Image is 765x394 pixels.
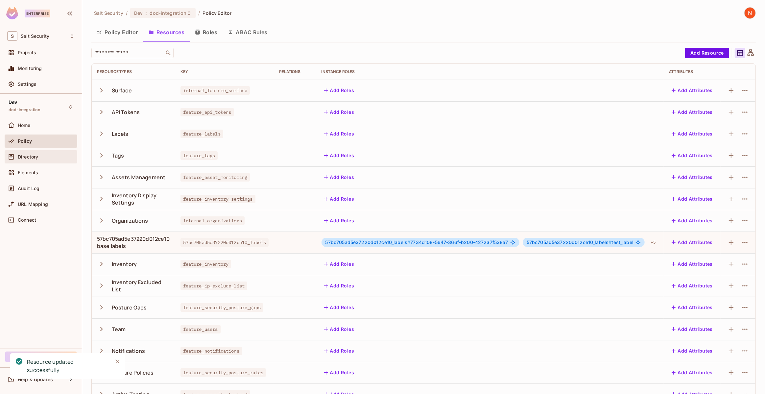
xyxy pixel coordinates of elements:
[669,259,715,269] button: Add Attributes
[112,152,124,159] div: Tags
[25,10,50,17] div: Enterprise
[322,367,357,378] button: Add Roles
[669,237,715,248] button: Add Attributes
[112,87,132,94] div: Surface
[669,107,715,117] button: Add Attributes
[325,239,411,245] span: 57bc705ad5e37220d012ce10_labels
[112,192,170,206] div: Inventory Display Settings
[180,325,221,333] span: feature_users
[18,123,31,128] span: Home
[407,239,410,245] span: #
[669,302,715,313] button: Add Attributes
[745,8,755,18] img: Nitzan Braham
[134,10,143,16] span: Dev
[609,239,611,245] span: #
[112,260,137,268] div: Inventory
[180,238,269,247] span: 57bc705ad5e37220d012ce10_labels
[180,282,247,290] span: feature_ip_exclude_list
[112,174,166,181] div: Assets Management
[322,107,357,117] button: Add Roles
[112,217,148,224] div: Organizations
[190,24,223,40] button: Roles
[9,107,40,112] span: dod-integration
[669,85,715,96] button: Add Attributes
[180,130,223,138] span: feature_labels
[669,129,715,139] button: Add Attributes
[669,281,715,291] button: Add Attributes
[180,303,263,312] span: feature_security_posture_gaps
[91,24,143,40] button: Policy Editor
[527,240,634,245] span: test_label
[180,195,255,203] span: feature_inventory_settings
[180,216,245,225] span: internal_organizations
[322,69,659,74] div: Instance roles
[198,10,200,16] li: /
[97,69,170,74] div: Resource Types
[180,368,266,377] span: feature_security_posture_rules
[112,357,122,366] button: Close
[112,304,147,311] div: Posture Gaps
[180,69,269,74] div: Key
[18,170,38,175] span: Elements
[150,10,186,16] span: dod-integration
[112,326,126,333] div: Team
[669,367,715,378] button: Add Attributes
[325,240,508,245] span: 7734d108-5647-366f-b200-427237f538a7
[21,34,49,39] span: Workspace: Salt Security
[18,186,39,191] span: Audit Log
[322,150,357,161] button: Add Roles
[145,11,147,16] span: :
[669,69,715,74] div: Attributes
[18,82,36,87] span: Settings
[7,31,17,41] span: S
[94,10,123,16] span: the active workspace
[203,10,232,16] span: Policy Editor
[669,324,715,334] button: Add Attributes
[18,154,38,160] span: Directory
[143,24,190,40] button: Resources
[527,239,612,245] span: 57bc705ad5e37220d012ce10_labels
[322,172,357,183] button: Add Roles
[322,129,357,139] button: Add Roles
[223,24,273,40] button: ABAC Rules
[669,194,715,204] button: Add Attributes
[669,172,715,183] button: Add Attributes
[112,369,154,376] div: Posture Policies
[279,69,311,74] div: Relations
[18,66,42,71] span: Monitoring
[180,260,231,268] span: feature_inventory
[112,130,129,137] div: Labels
[180,108,234,116] span: feature_api_tokens
[322,324,357,334] button: Add Roles
[112,279,170,293] div: Inventory Excluded List
[669,215,715,226] button: Add Attributes
[97,235,170,250] div: 57bc705ad5e37220d012ce10 base labels
[322,85,357,96] button: Add Roles
[18,50,36,55] span: Projects
[18,138,32,144] span: Policy
[648,237,658,248] div: + 5
[322,302,357,313] button: Add Roles
[112,347,145,355] div: Notifications
[322,346,357,356] button: Add Roles
[322,215,357,226] button: Add Roles
[322,194,357,204] button: Add Roles
[180,86,250,95] span: internal_feature_surface
[18,202,48,207] span: URL Mapping
[322,259,357,269] button: Add Roles
[6,7,18,19] img: SReyMgAAAABJRU5ErkJggg==
[669,346,715,356] button: Add Attributes
[180,173,250,182] span: feature_asset_monitoring
[112,109,140,116] div: API Tokens
[9,100,17,105] span: Dev
[685,48,729,58] button: Add Resource
[18,217,36,223] span: Connect
[669,150,715,161] button: Add Attributes
[27,358,107,374] div: Resource updated successfully
[180,347,242,355] span: feature_notifications
[126,10,128,16] li: /
[180,151,218,160] span: feature_tags
[322,281,357,291] button: Add Roles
